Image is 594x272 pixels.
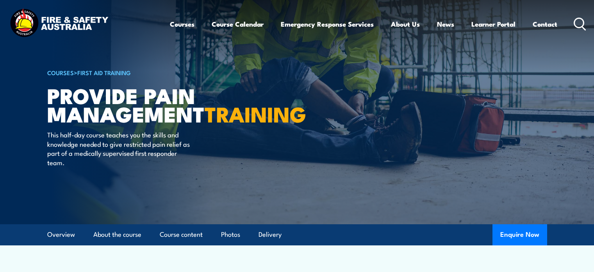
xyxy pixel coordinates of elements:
a: COURSES [47,68,74,77]
a: Emergency Response Services [281,14,374,34]
h6: > [47,68,240,77]
button: Enquire Now [492,224,547,245]
strong: TRAINING [205,97,306,130]
a: Contact [533,14,557,34]
a: About the course [93,224,141,245]
a: Overview [47,224,75,245]
a: Course content [160,224,203,245]
a: About Us [391,14,420,34]
a: Course Calendar [212,14,264,34]
a: Learner Portal [471,14,516,34]
a: News [437,14,454,34]
h1: Provide Pain Management [47,86,240,122]
a: First Aid Training [77,68,131,77]
a: Photos [221,224,240,245]
p: This half-day course teaches you the skills and knowledge needed to give restricted pain relief a... [47,130,190,167]
a: Courses [170,14,194,34]
a: Delivery [259,224,282,245]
